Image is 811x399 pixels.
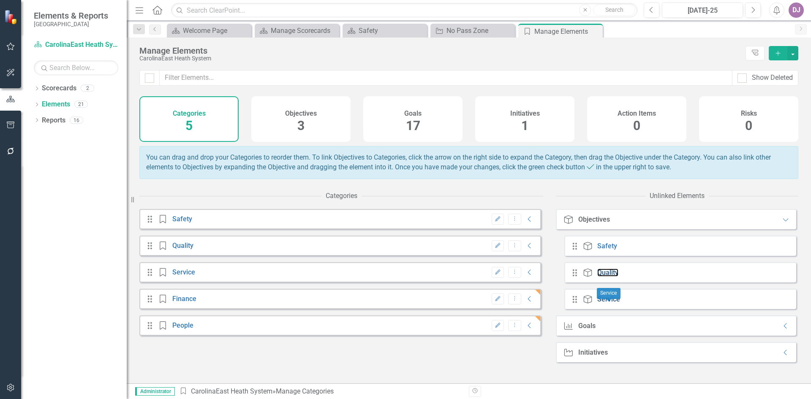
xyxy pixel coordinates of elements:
[359,25,425,36] div: Safety
[578,216,610,223] div: Objectives
[741,110,757,117] h4: Risks
[618,110,656,117] h4: Action Items
[633,118,640,133] span: 0
[752,73,793,83] div: Show Deleted
[510,110,540,117] h4: Initiatives
[172,215,192,223] a: Safety
[34,40,118,50] a: CarolinaEast Heath System
[593,4,635,16] button: Search
[42,100,70,109] a: Elements
[191,387,272,395] a: CarolinaEast Heath System
[4,9,19,24] img: ClearPoint Strategy
[534,26,601,37] div: Manage Elements
[172,268,195,276] a: Service
[297,118,305,133] span: 3
[404,110,422,117] h4: Goals
[446,25,513,36] div: No Pass Zone
[257,25,337,36] a: Manage Scorecards
[271,25,337,36] div: Manage Scorecards
[326,191,357,201] div: Categories
[42,116,65,125] a: Reports
[139,146,798,179] div: You can drag and drop your Categories to reorder them. To link Objectives to Categories, click th...
[70,117,83,124] div: 16
[745,118,752,133] span: 0
[34,21,108,27] small: [GEOGRAPHIC_DATA]
[172,321,193,329] a: People
[285,110,317,117] h4: Objectives
[605,6,623,13] span: Search
[159,70,732,86] input: Filter Elements...
[173,110,206,117] h4: Categories
[135,387,175,396] span: Administrator
[34,11,108,21] span: Elements & Reports
[139,55,741,62] div: CarolinaEast Heath System
[597,288,620,299] div: Service
[139,46,741,55] div: Manage Elements
[406,118,420,133] span: 17
[172,295,196,303] a: Finance
[345,25,425,36] a: Safety
[662,3,743,18] button: [DATE]-25
[597,269,618,277] a: Quality
[521,118,528,133] span: 1
[665,5,740,16] div: [DATE]-25
[169,25,249,36] a: Welcome Page
[789,3,804,18] button: DJ
[597,242,617,250] a: Safety
[183,25,249,36] div: Welcome Page
[179,387,463,396] div: » Manage Categories
[433,25,513,36] a: No Pass Zone
[578,349,608,356] div: Initiatives
[172,242,193,250] a: Quality
[578,322,596,330] div: Goals
[81,85,94,92] div: 2
[171,3,637,18] input: Search ClearPoint...
[74,101,88,108] div: 21
[650,191,705,201] div: Unlinked Elements
[42,84,76,93] a: Scorecards
[185,118,193,133] span: 5
[34,60,118,75] input: Search Below...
